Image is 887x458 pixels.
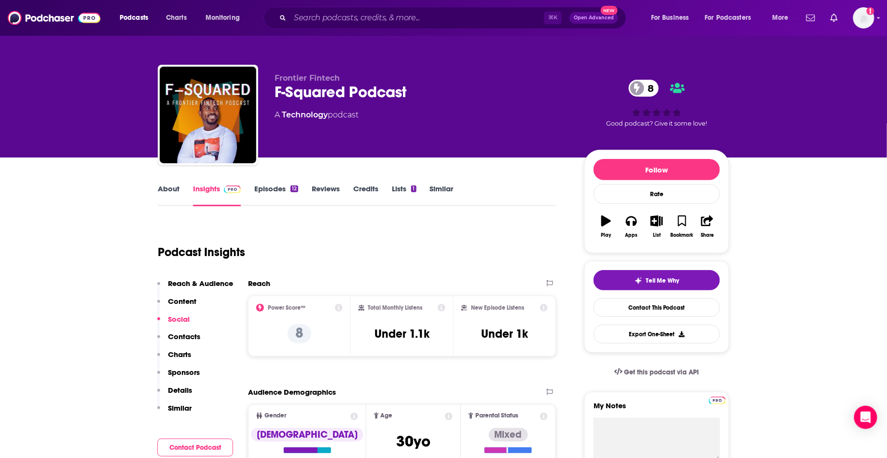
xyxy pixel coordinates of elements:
img: Podchaser Pro [709,397,726,404]
button: Share [695,209,720,244]
h2: Power Score™ [268,304,305,311]
a: About [158,184,180,206]
span: 30 yo [396,432,430,451]
p: Reach & Audience [168,279,233,288]
div: 8Good podcast? Give it some love! [584,73,729,133]
span: More [772,11,789,25]
button: Show profile menu [853,7,874,29]
div: 12 [291,186,298,192]
div: 1 [411,186,416,192]
button: open menu [113,10,161,26]
button: Reach & Audience [157,279,233,297]
a: Pro website [709,395,726,404]
div: Open Intercom Messenger [854,406,877,429]
div: Apps [625,232,638,238]
span: Parental Status [475,413,518,419]
span: Tell Me Why [646,277,679,285]
button: Sponsors [157,368,200,386]
span: Podcasts [120,11,148,25]
button: Charts [157,350,191,368]
a: 8 [629,80,659,97]
div: Mixed [489,428,528,442]
div: Search podcasts, credits, & more... [273,7,636,29]
button: List [644,209,669,244]
p: Charts [168,350,191,359]
p: Content [168,297,196,306]
a: Reviews [312,184,340,206]
img: Podchaser - Follow, Share and Rate Podcasts [8,9,100,27]
div: Rate [594,184,720,204]
a: Episodes12 [254,184,298,206]
div: Play [601,232,611,238]
a: InsightsPodchaser Pro [193,184,241,206]
a: Similar [430,184,454,206]
p: Contacts [168,332,200,341]
svg: Add a profile image [867,7,874,15]
span: Gender [264,413,286,419]
button: Contacts [157,332,200,350]
label: My Notes [594,401,720,418]
h2: Total Monthly Listens [368,304,423,311]
span: Monitoring [206,11,240,25]
button: Bookmark [669,209,694,244]
a: Show notifications dropdown [827,10,842,26]
button: Contact Podcast [157,439,233,457]
h2: Audience Demographics [248,387,336,397]
h2: New Episode Listens [471,304,524,311]
h3: Under 1.1k [374,327,430,341]
div: Bookmark [671,232,693,238]
span: Open Advanced [574,15,614,20]
a: Get this podcast via API [607,360,707,384]
button: open menu [644,10,701,26]
div: Share [701,232,714,238]
button: open menu [199,10,252,26]
div: [DEMOGRAPHIC_DATA] [251,428,363,442]
img: tell me why sparkle [635,277,642,285]
h1: Podcast Insights [158,245,245,259]
span: Age [381,413,393,419]
button: Export One-Sheet [594,325,720,343]
div: List [653,232,661,238]
a: Charts [160,10,193,26]
span: New [601,6,618,15]
button: Details [157,386,192,403]
button: Follow [594,159,720,180]
button: Play [594,209,619,244]
button: Open AdvancedNew [569,12,618,24]
p: Similar [168,403,192,413]
h2: Reach [248,279,270,288]
span: Frontier Fintech [275,73,340,83]
h3: Under 1k [481,327,528,341]
span: Charts [166,11,187,25]
p: Details [168,386,192,395]
input: Search podcasts, credits, & more... [290,10,544,26]
button: Similar [157,403,192,421]
button: tell me why sparkleTell Me Why [594,270,720,290]
a: Show notifications dropdown [803,10,819,26]
button: Apps [619,209,644,244]
img: User Profile [853,7,874,29]
button: Content [157,297,196,315]
span: Good podcast? Give it some love! [606,120,707,127]
img: Podchaser Pro [224,186,241,193]
button: open menu [765,10,801,26]
span: For Podcasters [705,11,751,25]
img: F-Squared Podcast [160,67,256,163]
span: Get this podcast via API [624,368,699,376]
span: ⌘ K [544,12,562,24]
a: Lists1 [392,184,416,206]
p: 8 [288,324,311,343]
a: Technology [282,110,328,119]
span: Logged in as cmand-s [853,7,874,29]
span: For Business [651,11,689,25]
button: Social [157,315,190,332]
a: Credits [353,184,378,206]
p: Social [168,315,190,324]
span: 8 [638,80,659,97]
p: Sponsors [168,368,200,377]
div: A podcast [275,109,359,121]
button: open menu [699,10,765,26]
a: Contact This Podcast [594,298,720,317]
